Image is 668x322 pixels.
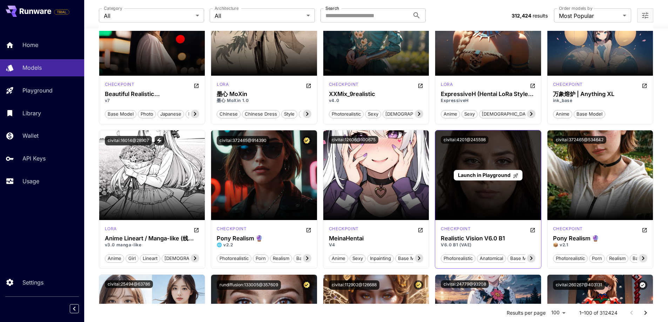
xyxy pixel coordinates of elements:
[217,111,240,118] span: chinese
[70,304,79,313] button: Collapse sidebar
[217,81,229,90] div: SD 1.5
[383,111,439,118] span: [DEMOGRAPHIC_DATA]
[140,255,160,262] span: lineart
[638,280,647,290] button: Verified working
[217,235,311,242] h3: Pony Realism 🔮
[329,242,424,248] p: V4
[579,309,618,316] p: 1–100 of 312424
[162,255,218,262] span: [DEMOGRAPHIC_DATA]
[606,254,628,263] button: realism
[461,109,478,118] button: sexy
[22,278,43,287] p: Settings
[462,111,477,118] span: sexy
[553,226,583,234] div: Pony
[22,177,39,185] p: Usage
[105,91,200,97] div: Beautiful Realistic Asians
[477,254,506,263] button: anatomical
[553,280,605,290] button: civitai:260267@403131
[22,63,42,72] p: Models
[105,226,117,234] div: SD 1.5
[104,5,122,11] label: Category
[574,111,605,118] span: base model
[553,97,648,104] p: ink_base
[105,97,200,104] p: v7
[441,91,535,97] h3: ExpressiveH (Hentai LoRa Style) エロアニメ
[589,255,605,262] span: porn
[642,81,647,90] button: Open in CivitAI
[293,254,325,263] button: base model
[553,136,606,144] button: civitai:372465@534642
[559,5,592,11] label: Order models by
[105,136,152,145] button: civitai:16014@28907
[54,8,69,16] span: Add your payment card to enable full platform functionality.
[329,280,379,290] button: civitai:112902@126688
[22,86,53,95] p: Playground
[350,254,366,263] button: sexy
[441,254,475,263] button: photorealistic
[418,81,423,90] button: Open in CivitAI
[441,226,471,232] p: checkpoint
[105,235,200,242] div: Anime Lineart / Manga-like (线稿/線画/マンガ風/漫画风) Style
[329,91,424,97] div: XXMix_9realistic
[105,226,117,232] p: lora
[441,255,475,262] span: photorealistic
[329,81,359,90] div: SD 1.5
[75,302,84,315] div: Collapse sidebar
[441,109,460,118] button: anime
[157,109,184,118] button: japanese
[105,81,135,88] p: checkpoint
[282,111,297,118] span: style
[105,254,124,263] button: anime
[441,81,453,88] p: lora
[329,235,424,242] div: MeinaHentai
[329,254,348,263] button: anime
[253,254,269,263] button: porn
[217,226,247,234] div: Pony
[329,226,359,234] div: SD 1.5
[217,255,251,262] span: photorealistic
[217,136,269,145] button: civitai:372465@914390
[477,255,506,262] span: anatomical
[105,111,136,118] span: base model
[294,255,325,262] span: base model
[553,255,587,262] span: photorealistic
[553,235,648,242] h3: Pony Realism 🔮
[105,91,200,97] h3: Beautiful Realistic [DEMOGRAPHIC_DATA]
[479,111,535,118] span: [DEMOGRAPHIC_DATA]
[553,109,572,118] button: anime
[217,280,281,290] button: rundiffusion:133005@357609
[548,308,568,318] div: 100
[329,226,359,232] p: checkpoint
[126,255,138,262] span: girl
[553,242,648,248] p: 📦 v2.1
[530,81,535,90] button: Open in CivitAI
[507,254,539,263] button: base model
[553,91,648,97] h3: 万象熔炉 | Anything XL
[441,235,535,242] h3: Realistic Vision V6.0 B1
[138,111,156,118] span: photo
[217,91,311,97] div: 墨心 MoXin
[383,109,439,118] button: [DEMOGRAPHIC_DATA]
[194,81,199,90] button: Open in CivitAI
[396,255,426,262] span: base model
[104,12,193,20] span: All
[302,136,311,145] button: Certified Model – Vetted for best performance and includes a commercial license.
[641,11,649,20] button: Open more filters
[441,97,535,104] p: ExpressiveH
[441,280,489,288] button: civitai:24779@93208
[559,12,620,20] span: Most Popular
[217,226,247,232] p: checkpoint
[217,109,241,118] button: chinese
[105,242,200,248] p: v3.0 manga-like
[281,109,297,118] button: style
[105,109,136,118] button: base model
[367,255,393,262] span: inpainting
[270,254,292,263] button: realism
[642,226,647,234] button: Open in CivitAI
[441,242,535,248] p: V6.0 B1 (VAE)
[217,242,311,248] p: 🌐 v2.2
[105,280,153,288] button: civitai:25494@63786
[553,81,583,88] p: checkpoint
[329,111,363,118] span: photorealistic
